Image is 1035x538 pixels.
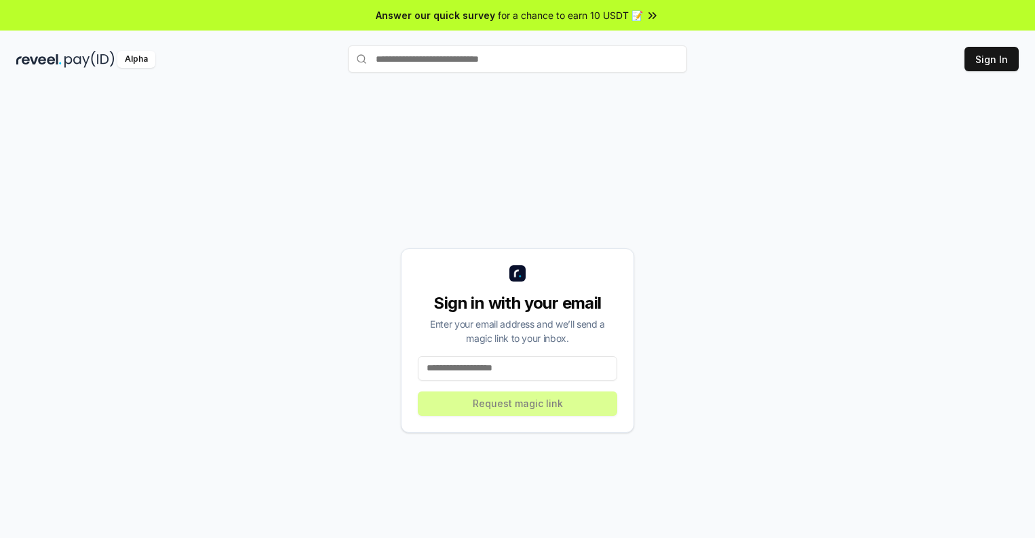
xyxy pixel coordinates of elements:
[117,51,155,68] div: Alpha
[16,51,62,68] img: reveel_dark
[64,51,115,68] img: pay_id
[964,47,1019,71] button: Sign In
[418,317,617,345] div: Enter your email address and we’ll send a magic link to your inbox.
[509,265,526,282] img: logo_small
[418,292,617,314] div: Sign in with your email
[376,8,495,22] span: Answer our quick survey
[498,8,643,22] span: for a chance to earn 10 USDT 📝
